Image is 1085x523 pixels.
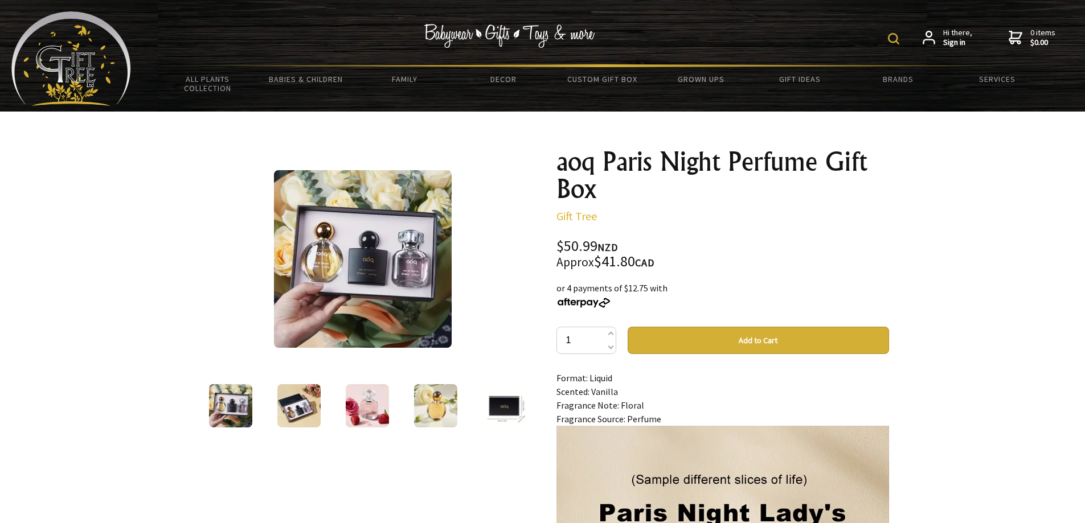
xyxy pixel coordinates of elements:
[1030,38,1055,48] strong: $0.00
[948,67,1046,91] a: Services
[277,384,321,427] img: aoq Paris Night Perfume Gift Box
[1009,28,1055,48] a: 0 items$0.00
[158,67,257,100] a: All Plants Collection
[556,239,889,270] div: $50.99 $41.80
[454,67,552,91] a: Decor
[628,327,889,354] button: Add to Cart
[849,67,948,91] a: Brands
[888,33,899,44] img: product search
[274,170,452,348] img: aoq Paris Night Perfume Gift Box
[355,67,454,91] a: Family
[597,241,618,254] span: NZD
[556,254,594,270] small: Approx
[346,384,389,427] img: aoq Paris Night Perfume Gift Box
[635,256,654,269] span: CAD
[943,28,972,48] span: Hi there,
[556,148,889,203] h1: aoq Paris Night Perfume Gift Box
[414,384,457,427] img: aoq Paris Night Perfume Gift Box
[943,38,972,48] strong: Sign in
[556,209,597,223] a: Gift Tree
[923,28,972,48] a: Hi there,Sign in
[257,67,355,91] a: Babies & Children
[556,298,611,308] img: Afterpay
[1030,27,1055,48] span: 0 items
[424,24,595,48] img: Babywear - Gifts - Toys & more
[750,67,849,91] a: Gift Ideas
[553,67,652,91] a: Custom Gift Box
[652,67,750,91] a: Grown Ups
[11,11,131,106] img: Babyware - Gifts - Toys and more...
[209,384,252,427] img: aoq Paris Night Perfume Gift Box
[482,384,526,427] img: aoq Paris Night Perfume Gift Box
[556,281,889,308] div: or 4 payments of $12.75 with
